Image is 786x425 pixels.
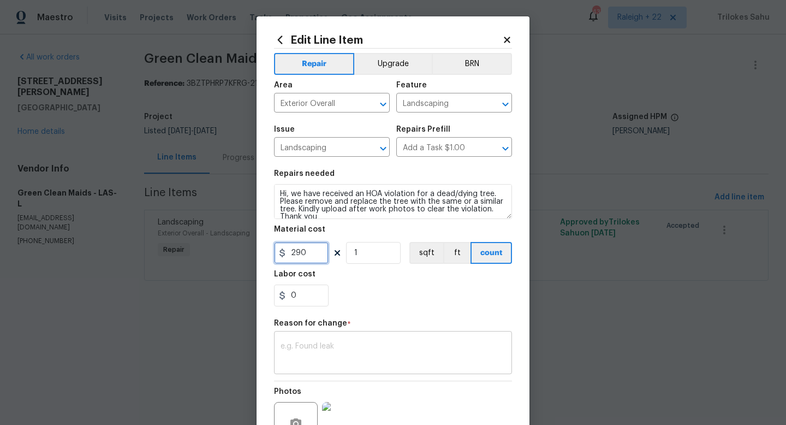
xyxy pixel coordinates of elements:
h5: Labor cost [274,270,315,278]
h5: Photos [274,388,301,396]
button: Open [498,97,513,112]
h5: Repairs Prefill [396,126,450,133]
button: Upgrade [354,53,432,75]
h5: Repairs needed [274,170,335,178]
button: ft [443,242,471,264]
textarea: Hi, we have received an HOA violation for a dead/dying tree. Please remove and replace the tree w... [274,184,512,219]
button: sqft [409,242,443,264]
button: Open [376,97,391,112]
button: Open [376,141,391,156]
button: Repair [274,53,354,75]
button: BRN [432,53,512,75]
button: Open [498,141,513,156]
button: count [471,242,512,264]
h5: Feature [396,81,427,89]
h5: Area [274,81,293,89]
h5: Material cost [274,226,325,233]
h5: Issue [274,126,295,133]
h2: Edit Line Item [274,34,502,46]
h5: Reason for change [274,320,347,327]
